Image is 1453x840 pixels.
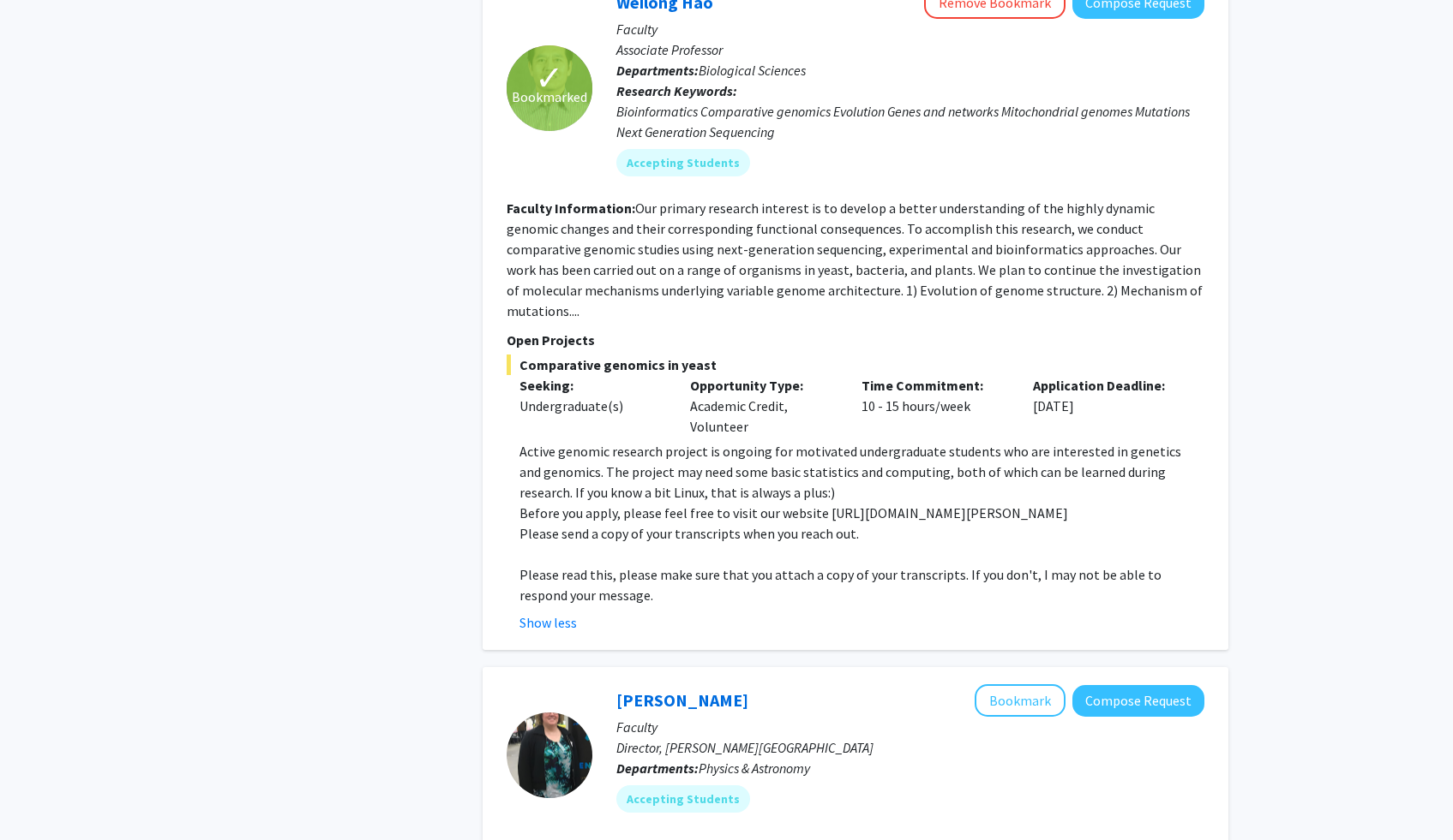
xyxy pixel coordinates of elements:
[616,19,1204,39] p: Faculty
[616,785,750,813] mat-chip: Accepting Students
[519,523,1204,544] p: Please send a copy of your transcripts when you reach out.
[616,149,750,176] mat-chip: Accepting Students
[519,441,1204,503] p: Active genomic research project is ongoing for motivated undergraduate students who are intereste...
[616,737,1204,758] p: Director, [PERSON_NAME][GEOGRAPHIC_DATA]
[1033,375,1179,396] p: Application Deadline:
[862,375,1007,396] p: Time Commitment:
[519,375,665,396] p: Seeking:
[1020,375,1192,437] div: [DATE]
[507,200,635,217] b: Faculty Information:
[519,396,665,416] div: Undergraduate(s)
[690,375,836,396] p: Opportunity Type:
[519,503,1204,523] p: Before you apply, please feel free to visit our website [URL][DOMAIN_NAME][PERSON_NAME]
[699,62,806,79] span: Biological Sciences
[616,82,737,99] b: Research Keywords:
[616,689,748,711] a: [PERSON_NAME]
[616,39,1204,60] p: Associate Professor
[507,354,1204,375] span: Comparative genomics in yeast
[507,200,1203,319] fg-read-more: Our primary research interest is to develop a better understanding of the highly dynamic genomic ...
[535,69,564,86] span: ✓
[507,330,1204,350] p: Open Projects
[616,760,699,777] b: Departments:
[1072,685,1204,717] button: Compose Request to Megan McCullen
[975,684,1066,717] button: Add Megan McCullen to Bookmarks
[512,86,587,107] span: Bookmarked
[677,375,849,437] div: Academic Credit, Volunteer
[849,375,1020,437] div: 10 - 15 hours/week
[699,760,810,777] span: Physics & Astronomy
[616,717,1204,737] p: Faculty
[519,612,577,633] button: Show less
[519,564,1204,605] p: Please read this, please make sure that you attach a copy of your transcripts. If you don't, I ma...
[616,101,1204,142] div: Bioinformatics Comparative genomics Evolution Genes and networks Mitochondrial genomes Mutations ...
[616,62,699,79] b: Departments:
[13,763,73,827] iframe: Chat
